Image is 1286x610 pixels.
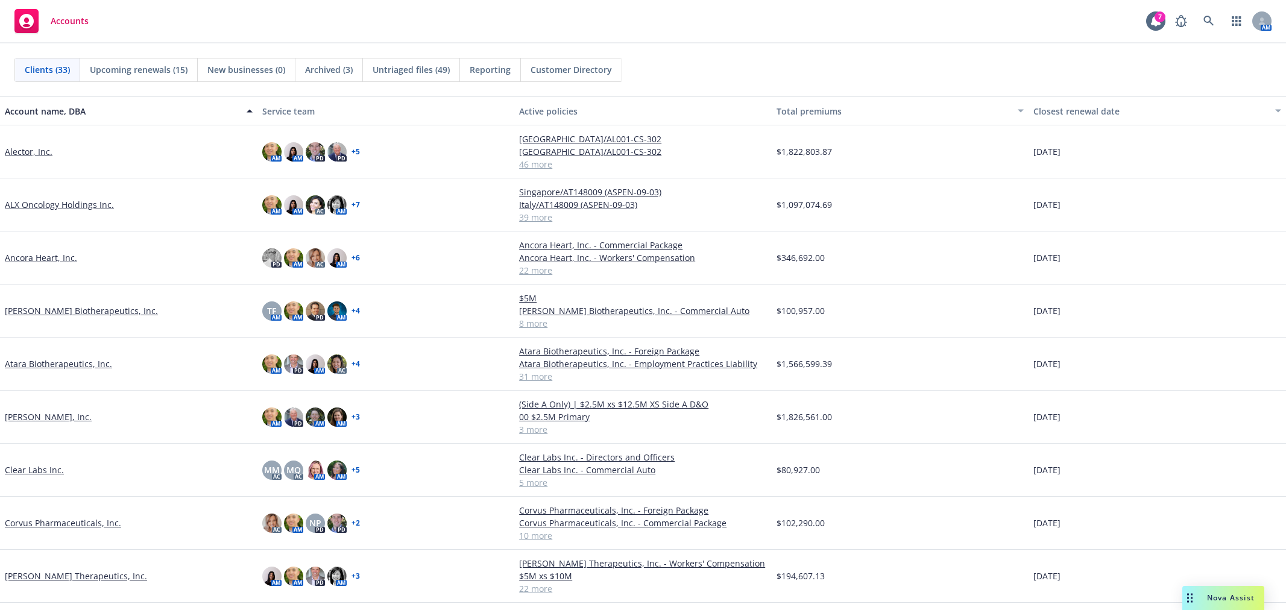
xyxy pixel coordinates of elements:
[306,301,325,321] img: photo
[5,357,112,370] a: Atara Biotherapeutics, Inc.
[519,504,767,517] a: Corvus Pharmaceuticals, Inc. - Foreign Package
[351,307,360,315] a: + 4
[5,410,92,423] a: [PERSON_NAME], Inc.
[5,198,114,211] a: ALX Oncology Holdings Inc.
[262,354,282,374] img: photo
[519,198,767,211] a: Italy/AT148009 (ASPEN-09-03)
[519,264,767,277] a: 22 more
[262,142,282,162] img: photo
[1033,304,1061,317] span: [DATE]
[519,317,767,330] a: 8 more
[306,461,325,480] img: photo
[519,517,767,529] a: Corvus Pharmaceuticals, Inc. - Commercial Package
[284,301,303,321] img: photo
[1155,11,1165,22] div: 7
[306,195,325,215] img: photo
[470,63,511,76] span: Reporting
[777,570,825,582] span: $194,607.13
[777,251,825,264] span: $346,692.00
[1033,570,1061,582] span: [DATE]
[327,301,347,321] img: photo
[519,529,767,542] a: 10 more
[777,304,825,317] span: $100,957.00
[262,407,282,427] img: photo
[262,248,282,268] img: photo
[351,520,360,527] a: + 2
[286,464,301,476] span: MQ
[1033,198,1061,211] span: [DATE]
[777,464,820,476] span: $80,927.00
[5,464,64,476] a: Clear Labs Inc.
[306,407,325,427] img: photo
[284,514,303,533] img: photo
[262,514,282,533] img: photo
[327,407,347,427] img: photo
[351,360,360,368] a: + 4
[1225,9,1249,33] a: Switch app
[1033,251,1061,264] span: [DATE]
[1197,9,1221,33] a: Search
[519,398,767,410] a: (Side A Only) | $2.5M xs $12.5M XS Side A D&O
[777,517,825,529] span: $102,290.00
[519,211,767,224] a: 39 more
[309,517,321,529] span: NP
[777,198,832,211] span: $1,097,074.69
[25,63,70,76] span: Clients (33)
[351,201,360,209] a: + 7
[284,195,303,215] img: photo
[1033,105,1268,118] div: Closest renewal date
[1033,357,1061,370] span: [DATE]
[519,357,767,370] a: Atara Biotherapeutics, Inc. - Employment Practices Liability
[257,96,515,125] button: Service team
[519,145,767,158] a: [GEOGRAPHIC_DATA]/AL001-CS-302
[519,557,767,570] a: [PERSON_NAME] Therapeutics, Inc. - Workers' Compensation
[519,570,767,582] a: $5M xs $10M
[777,145,832,158] span: $1,822,803.87
[264,464,280,476] span: MM
[351,467,360,474] a: + 5
[1033,517,1061,529] span: [DATE]
[284,407,303,427] img: photo
[327,195,347,215] img: photo
[327,461,347,480] img: photo
[777,410,832,423] span: $1,826,561.00
[1207,593,1255,603] span: Nova Assist
[51,16,89,26] span: Accounts
[1033,464,1061,476] span: [DATE]
[519,451,767,464] a: Clear Labs Inc. - Directors and Officers
[1033,410,1061,423] span: [DATE]
[1169,9,1193,33] a: Report a Bug
[519,251,767,264] a: Ancora Heart, Inc. - Workers' Compensation
[519,423,767,436] a: 3 more
[519,464,767,476] a: Clear Labs Inc. - Commercial Auto
[327,514,347,533] img: photo
[262,105,510,118] div: Service team
[306,567,325,586] img: photo
[531,63,612,76] span: Customer Directory
[5,251,77,264] a: Ancora Heart, Inc.
[327,142,347,162] img: photo
[519,304,767,317] a: [PERSON_NAME] Biotherapeutics, Inc. - Commercial Auto
[519,370,767,383] a: 31 more
[5,304,158,317] a: [PERSON_NAME] Biotherapeutics, Inc.
[5,517,121,529] a: Corvus Pharmaceuticals, Inc.
[519,158,767,171] a: 46 more
[284,567,303,586] img: photo
[10,4,93,38] a: Accounts
[267,304,276,317] span: TF
[327,567,347,586] img: photo
[327,248,347,268] img: photo
[5,570,147,582] a: [PERSON_NAME] Therapeutics, Inc.
[327,354,347,374] img: photo
[306,354,325,374] img: photo
[351,413,360,421] a: + 3
[1033,145,1061,158] span: [DATE]
[519,476,767,489] a: 5 more
[519,186,767,198] a: Singapore/AT148009 (ASPEN-09-03)
[519,105,767,118] div: Active policies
